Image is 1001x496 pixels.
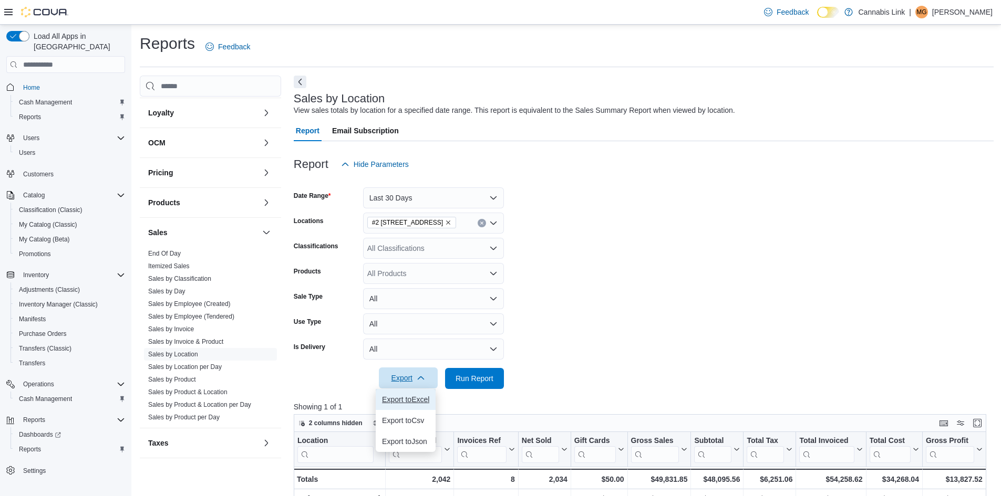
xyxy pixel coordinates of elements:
[260,226,273,239] button: Sales
[11,110,129,124] button: Reports
[489,244,498,252] button: Open list of options
[457,436,506,446] div: Invoices Ref
[294,417,367,429] button: 2 columns hidden
[19,220,77,229] span: My Catalog (Classic)
[15,218,125,231] span: My Catalog (Classic)
[747,436,784,463] div: Total Tax
[799,436,854,446] div: Total Invoiced
[926,473,983,486] div: $13,827.52
[23,83,40,92] span: Home
[372,217,443,228] span: #2 [STREET_ADDRESS]
[15,342,76,355] a: Transfers (Classic)
[218,41,250,52] span: Feedback
[915,6,928,18] div: Maliya Greenwood
[19,414,49,426] button: Reports
[19,378,58,391] button: Operations
[19,250,51,258] span: Promotions
[15,283,84,296] a: Adjustments (Classic)
[23,467,46,475] span: Settings
[11,145,129,160] button: Users
[15,248,55,260] a: Promotions
[148,438,169,448] h3: Taxes
[148,108,258,118] button: Loyalty
[15,443,125,456] span: Reports
[294,192,331,200] label: Date Range
[19,113,41,121] span: Reports
[148,337,223,346] span: Sales by Invoice & Product
[294,402,994,412] p: Showing 1 of 1
[954,417,967,429] button: Display options
[379,367,438,388] button: Export
[926,436,983,463] button: Gross Profit
[19,235,70,244] span: My Catalog (Beta)
[29,31,125,52] span: Load All Apps in [GEOGRAPHIC_DATA]
[869,473,919,486] div: $34,268.04
[19,430,61,439] span: Dashboards
[445,219,451,226] button: Remove #2 1149 Western Rd. from selection in this group
[574,436,616,463] div: Gift Card Sales
[15,248,125,260] span: Promotions
[19,167,125,181] span: Customers
[260,166,273,179] button: Pricing
[15,443,45,456] a: Reports
[368,417,415,429] button: Sort fields
[15,328,125,340] span: Purchase Orders
[15,298,102,311] a: Inventory Manager (Classic)
[148,262,190,270] span: Itemized Sales
[747,436,792,463] button: Total Tax
[19,359,45,367] span: Transfers
[19,445,41,453] span: Reports
[694,436,740,463] button: Subtotal
[817,7,839,18] input: Dark Mode
[23,271,49,279] span: Inventory
[21,7,68,17] img: Cova
[260,136,273,149] button: OCM
[376,431,436,452] button: Export toJson
[294,242,338,250] label: Classifications
[522,436,567,463] button: Net Sold
[148,262,190,270] a: Itemized Sales
[869,436,919,463] button: Total Cost
[2,463,129,478] button: Settings
[971,417,984,429] button: Enter fullscreen
[11,232,129,247] button: My Catalog (Beta)
[148,388,228,396] a: Sales by Product & Location
[19,206,82,214] span: Classification (Classic)
[23,170,54,178] span: Customers
[15,233,125,246] span: My Catalog (Beta)
[354,159,409,170] span: Hide Parameters
[23,380,54,388] span: Operations
[916,6,926,18] span: MG
[337,154,413,175] button: Hide Parameters
[382,437,429,446] span: Export to Json
[11,217,129,232] button: My Catalog (Classic)
[389,473,450,486] div: 2,042
[11,203,129,217] button: Classification (Classic)
[457,436,514,463] button: Invoices Ref
[631,436,679,446] div: Gross Sales
[15,342,125,355] span: Transfers (Classic)
[297,436,374,446] div: Location
[148,363,222,371] a: Sales by Location per Day
[367,217,456,228] span: #2 1149 Western Rd.
[148,227,168,238] h3: Sales
[19,286,80,294] span: Adjustments (Classic)
[11,356,129,371] button: Transfers
[297,473,382,486] div: Totals
[457,436,506,463] div: Invoices Ref
[148,138,166,148] h3: OCM
[15,313,50,325] a: Manifests
[19,330,67,338] span: Purchase Orders
[296,120,319,141] span: Report
[294,292,323,301] label: Sale Type
[148,376,196,383] a: Sales by Product
[926,436,974,446] div: Gross Profit
[15,96,125,109] span: Cash Management
[148,275,211,283] span: Sales by Classification
[363,313,504,334] button: All
[19,269,53,281] button: Inventory
[297,436,374,463] div: Location
[456,373,493,384] span: Run Report
[522,436,559,446] div: Net Sold
[260,196,273,209] button: Products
